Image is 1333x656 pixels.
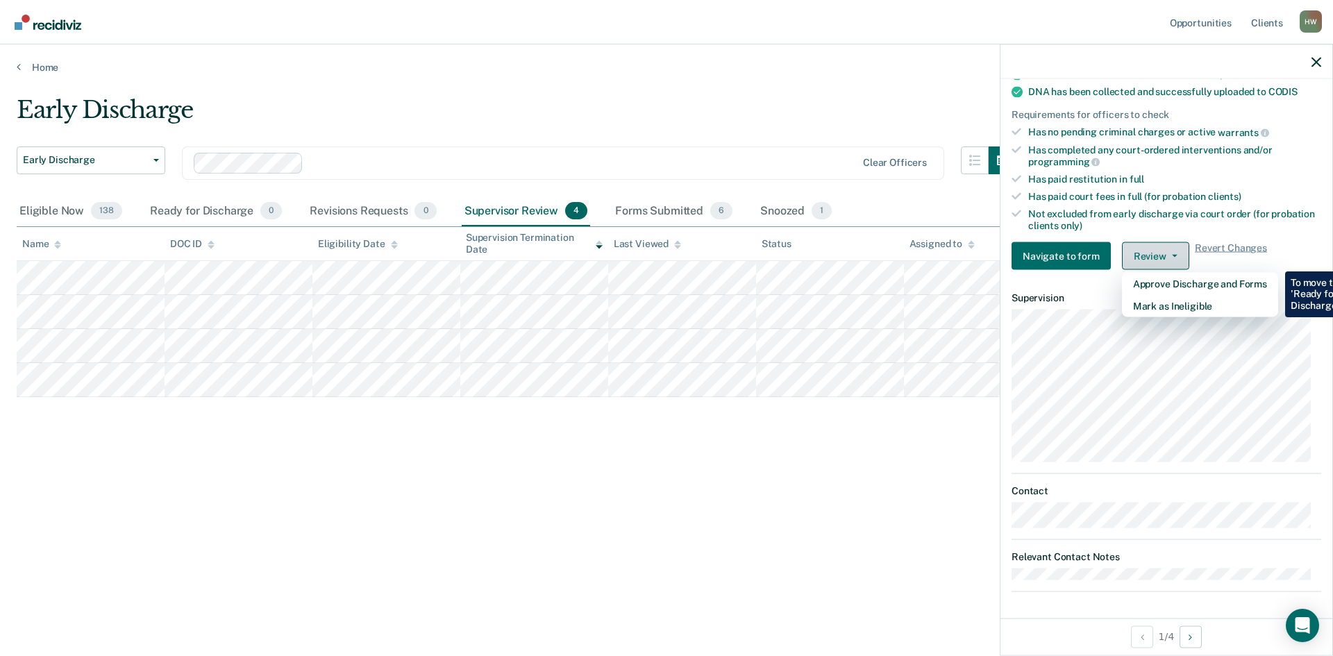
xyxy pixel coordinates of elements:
[1012,551,1321,563] dt: Relevant Contact Notes
[1012,242,1111,270] button: Navigate to form
[1012,109,1321,121] div: Requirements for officers to check
[318,238,398,250] div: Eligibility Date
[863,157,927,169] div: Clear officers
[1000,618,1332,655] div: 1 / 4
[1028,86,1321,98] div: DNA has been collected and successfully uploaded to
[1122,295,1278,317] button: Mark as Ineligible
[1028,156,1100,167] span: programming
[1028,174,1321,185] div: Has paid restitution in
[307,196,439,227] div: Revisions Requests
[909,238,975,250] div: Assigned to
[260,202,282,220] span: 0
[1028,190,1321,202] div: Has paid court fees in full (for probation
[614,238,681,250] div: Last Viewed
[1122,242,1189,270] button: Review
[1286,609,1319,642] div: Open Intercom Messenger
[757,196,835,227] div: Snoozed
[1061,219,1082,230] span: only)
[466,232,603,255] div: Supervision Termination Date
[1268,86,1298,97] span: CODIS
[170,238,215,250] div: DOC ID
[1028,126,1321,139] div: Has no pending criminal charges or active
[565,202,587,220] span: 4
[17,96,1016,135] div: Early Discharge
[23,154,148,166] span: Early Discharge
[612,196,735,227] div: Forms Submitted
[1028,144,1321,167] div: Has completed any court-ordered interventions and/or
[17,196,125,227] div: Eligible Now
[1180,625,1202,648] button: Next Opportunity
[1250,69,1283,80] span: months
[17,61,1316,74] a: Home
[414,202,436,220] span: 0
[462,196,591,227] div: Supervisor Review
[710,202,732,220] span: 6
[1122,273,1278,295] button: Approve Discharge and Forms
[1218,126,1269,137] span: warrants
[15,15,81,30] img: Recidiviz
[1130,174,1144,185] span: full
[1012,242,1116,270] a: Navigate to form link
[1012,485,1321,496] dt: Contact
[1131,625,1153,648] button: Previous Opportunity
[1012,292,1321,304] dt: Supervision
[147,196,285,227] div: Ready for Discharge
[812,202,832,220] span: 1
[762,238,791,250] div: Status
[91,202,122,220] span: 138
[22,238,61,250] div: Name
[1028,208,1321,231] div: Not excluded from early discharge via court order (for probation clients
[1300,10,1322,33] button: Profile dropdown button
[1208,190,1241,201] span: clients)
[1195,242,1267,270] span: Revert Changes
[1300,10,1322,33] div: H W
